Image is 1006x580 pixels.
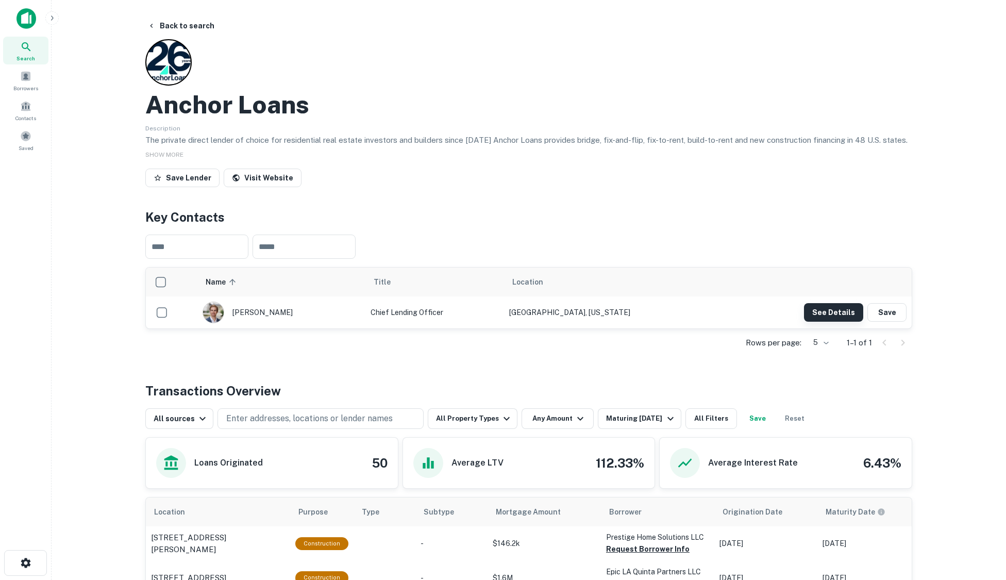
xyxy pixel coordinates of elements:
[145,134,912,146] p: The private direct lender of choice for residential real estate investors and builders since [DAT...
[826,506,875,518] h6: Maturity Date
[224,169,301,187] a: Visit Website
[145,169,220,187] button: Save Lender
[15,114,36,122] span: Contacts
[867,303,907,322] button: Save
[362,506,379,518] span: Type
[298,506,341,518] span: Purpose
[826,506,899,518] span: Maturity dates displayed may be estimated. Please contact the lender for the most accurate maturi...
[826,506,885,518] div: Maturity dates displayed may be estimated. Please contact the lender for the most accurate maturi...
[143,16,219,35] button: Back to search
[601,498,714,526] th: Borrower
[778,408,811,429] button: Reset
[741,408,774,429] button: Save your search to get updates of matches that match your search criteria.
[723,506,796,518] span: Origination Date
[714,498,817,526] th: Origination Date
[522,408,594,429] button: Any Amount
[146,268,912,328] div: scrollable content
[154,412,209,425] div: All sources
[13,84,38,92] span: Borrowers
[206,276,239,288] span: Name
[746,337,801,349] p: Rows per page:
[428,408,517,429] button: All Property Types
[151,532,285,556] a: [STREET_ADDRESS][PERSON_NAME]
[16,8,36,29] img: capitalize-icon.png
[609,506,642,518] span: Borrower
[719,538,812,549] p: [DATE]
[365,268,504,296] th: Title
[145,90,309,120] h2: Anchor Loans
[598,408,681,429] button: Maturing [DATE]
[504,268,724,296] th: Location
[451,457,504,469] h6: Average LTV
[421,538,482,549] p: -
[606,566,709,577] p: Epic LA Quinta Partners LLC
[415,498,488,526] th: Subtype
[3,96,48,124] a: Contacts
[203,302,224,323] img: 1749596228385
[817,498,920,526] th: Maturity dates displayed may be estimated. Please contact the lender for the most accurate maturi...
[823,538,915,549] p: [DATE]
[372,454,388,472] h4: 50
[197,268,365,296] th: Name
[493,538,596,549] p: $146.2k
[154,506,198,518] span: Location
[146,498,290,526] th: Location
[194,457,263,469] h6: Loans Originated
[488,498,601,526] th: Mortgage Amount
[806,335,830,350] div: 5
[3,37,48,64] a: Search
[3,126,48,154] a: Saved
[424,506,454,518] span: Subtype
[3,67,48,94] a: Borrowers
[145,408,213,429] button: All sources
[16,54,35,62] span: Search
[863,454,901,472] h4: 6.43%
[203,302,360,323] div: [PERSON_NAME]
[226,412,393,425] p: Enter addresses, locations or lender names
[847,337,872,349] p: 1–1 of 1
[804,303,863,322] button: See Details
[685,408,737,429] button: All Filters
[290,498,354,526] th: Purpose
[496,506,574,518] span: Mortgage Amount
[708,457,798,469] h6: Average Interest Rate
[145,208,912,226] h4: Key Contacts
[606,412,676,425] div: Maturing [DATE]
[354,498,415,526] th: Type
[374,276,404,288] span: Title
[19,144,33,152] span: Saved
[954,498,1006,547] iframe: Chat Widget
[512,276,543,288] span: Location
[504,296,724,328] td: [GEOGRAPHIC_DATA], [US_STATE]
[606,543,690,555] button: Request Borrower Info
[596,454,644,472] h4: 112.33%
[217,408,424,429] button: Enter addresses, locations or lender names
[365,296,504,328] td: Chief Lending Officer
[145,125,180,132] span: Description
[145,382,281,400] h4: Transactions Overview
[606,532,709,543] p: Prestige Home Solutions LLC
[295,537,348,550] div: This loan purpose was for construction
[145,151,183,158] span: SHOW MORE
